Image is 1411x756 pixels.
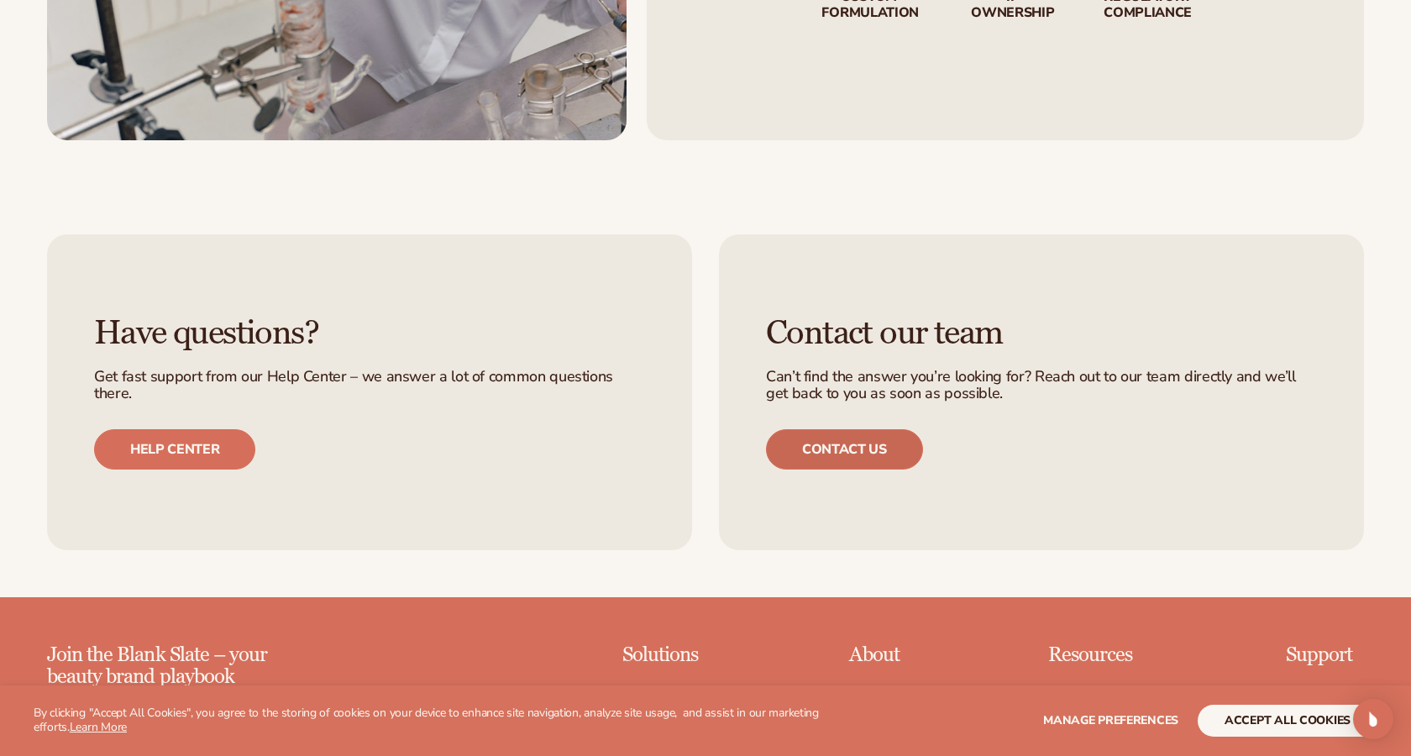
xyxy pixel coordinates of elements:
a: Contact us [766,429,923,470]
button: accept all cookies [1198,705,1377,737]
a: Learn More [70,719,127,735]
h3: Have questions? [94,315,645,352]
p: About [849,644,943,666]
div: Open Intercom Messenger [1353,699,1393,739]
p: Solutions [622,644,745,666]
h3: Contact our team [766,315,1317,352]
p: By clicking "Accept All Cookies", you agree to the storing of cookies on your device to enhance s... [34,706,823,735]
p: Get fast support from our Help Center – we answer a lot of common questions there. [94,369,645,402]
span: Manage preferences [1043,712,1178,728]
button: Manage preferences [1043,705,1178,737]
p: Resources [1048,644,1181,666]
p: Join the Blank Slate – your beauty brand playbook [47,644,314,689]
p: Can’t find the answer you’re looking for? Reach out to our team directly and we’ll get back to yo... [766,369,1317,402]
p: Support [1286,644,1364,666]
a: Help center [94,429,255,470]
